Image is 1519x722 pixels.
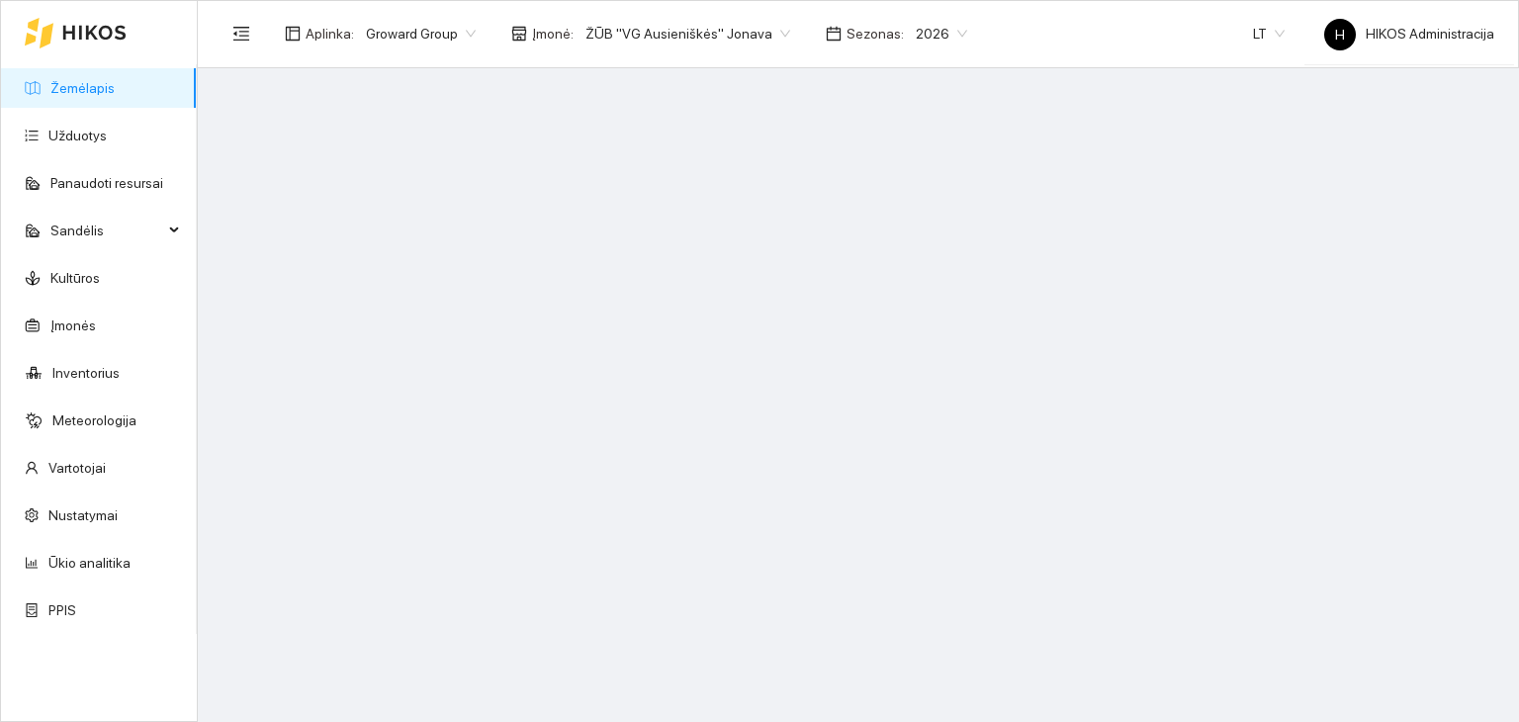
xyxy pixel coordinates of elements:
[511,26,527,42] span: shop
[285,26,301,42] span: layout
[1253,19,1285,48] span: LT
[366,19,476,48] span: Groward Group
[50,211,163,250] span: Sandėlis
[585,19,790,48] span: ŽŪB "VG Ausieniškės" Jonava
[826,26,842,42] span: calendar
[916,19,967,48] span: 2026
[1324,26,1494,42] span: HIKOS Administracija
[48,460,106,476] a: Vartotojai
[48,602,76,618] a: PPIS
[50,270,100,286] a: Kultūros
[306,23,354,45] span: Aplinka :
[222,14,261,53] button: menu-fold
[50,175,163,191] a: Panaudoti resursai
[1335,19,1345,50] span: H
[532,23,574,45] span: Įmonė :
[232,25,250,43] span: menu-fold
[52,365,120,381] a: Inventorius
[50,80,115,96] a: Žemėlapis
[48,555,131,571] a: Ūkio analitika
[48,507,118,523] a: Nustatymai
[847,23,904,45] span: Sezonas :
[48,128,107,143] a: Užduotys
[50,317,96,333] a: Įmonės
[52,412,136,428] a: Meteorologija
